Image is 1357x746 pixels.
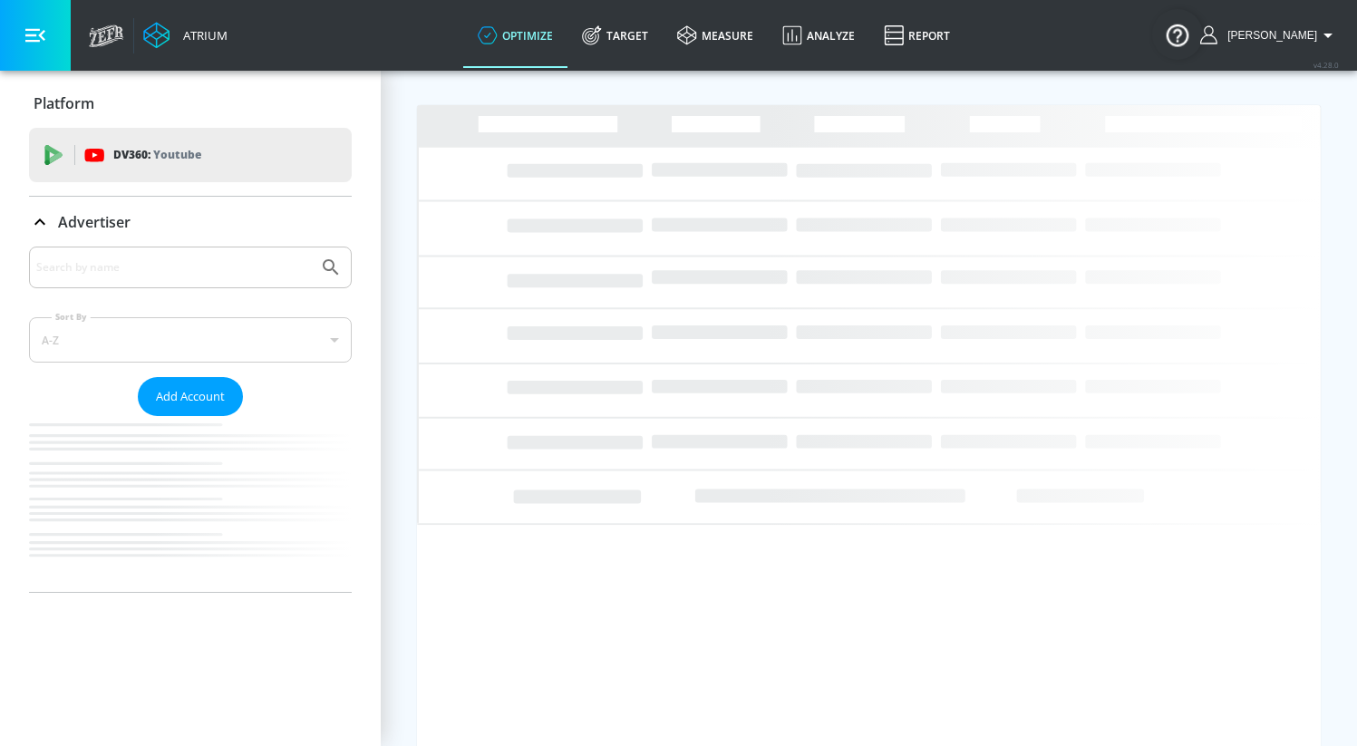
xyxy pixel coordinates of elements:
div: DV360: Youtube [29,128,352,182]
p: Platform [34,93,94,113]
div: Advertiser [29,197,352,247]
span: login as: ana.lopez@zefr.com [1220,29,1317,42]
div: Atrium [176,27,228,44]
a: Atrium [143,22,228,49]
span: v 4.28.0 [1313,60,1339,70]
div: Advertiser [29,247,352,592]
button: [PERSON_NAME] [1200,24,1339,46]
a: measure [663,3,768,68]
a: Target [567,3,663,68]
div: Platform [29,78,352,129]
a: Report [869,3,964,68]
input: Search by name [36,256,311,279]
div: A-Z [29,317,352,363]
label: Sort By [52,311,91,323]
a: optimize [463,3,567,68]
nav: list of Advertiser [29,416,352,592]
p: Youtube [153,145,201,164]
span: Add Account [156,386,225,407]
a: Analyze [768,3,869,68]
button: Open Resource Center [1152,9,1203,60]
p: Advertiser [58,212,131,232]
button: Add Account [138,377,243,416]
p: DV360: [113,145,201,165]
